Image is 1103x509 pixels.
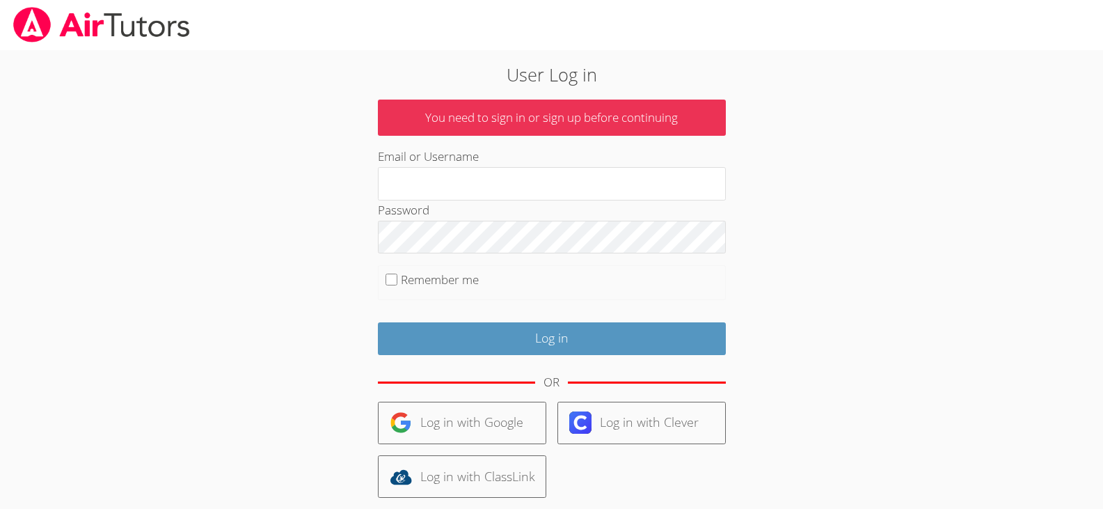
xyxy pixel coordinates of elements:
a: Log in with Google [378,402,546,444]
label: Email or Username [378,148,479,164]
p: You need to sign in or sign up before continuing [378,100,726,136]
img: airtutors_banner-c4298cdbf04f3fff15de1276eac7730deb9818008684d7c2e4769d2f7ddbe033.png [12,7,191,42]
label: Password [378,202,429,218]
a: Log in with Clever [557,402,726,444]
img: clever-logo-6eab21bc6e7a338710f1a6ff85c0baf02591cd810cc4098c63d3a4b26e2feb20.svg [569,412,592,434]
h2: User Log in [254,61,850,88]
div: OR [543,373,560,393]
img: google-logo-50288ca7cdecda66e5e0955fdab243c47b7ad437acaf1139b6f446037453330a.svg [390,412,412,434]
a: Log in with ClassLink [378,455,546,498]
input: Log in [378,322,726,355]
img: classlink-logo-d6bb404cc1216ec64c9a2012d9dc4662098be43eaf13dc465df04b49fa7ab582.svg [390,466,412,488]
label: Remember me [401,272,479,288]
